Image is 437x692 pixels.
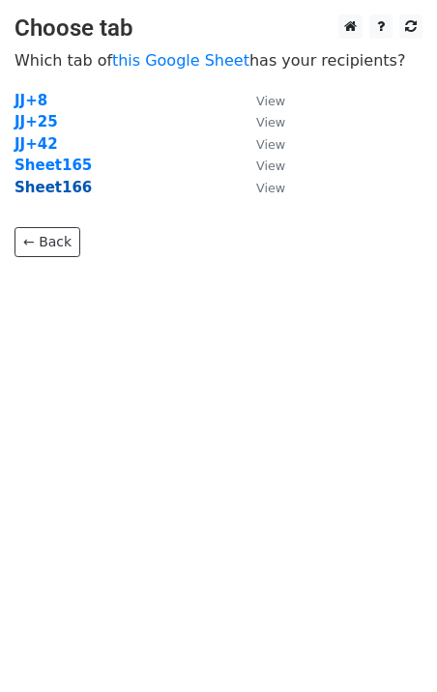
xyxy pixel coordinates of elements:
[15,179,92,196] a: Sheet166
[15,157,92,174] a: Sheet165
[256,181,285,195] small: View
[237,157,285,174] a: View
[237,113,285,130] a: View
[237,135,285,153] a: View
[237,92,285,109] a: View
[256,137,285,152] small: View
[256,94,285,108] small: View
[237,179,285,196] a: View
[15,113,58,130] a: JJ+25
[256,115,285,130] small: View
[15,135,58,153] a: JJ+42
[15,50,422,71] p: Which tab of has your recipients?
[112,51,249,70] a: this Google Sheet
[15,92,47,109] a: JJ+8
[15,227,80,257] a: ← Back
[340,599,437,692] iframe: Chat Widget
[256,159,285,173] small: View
[15,14,422,43] h3: Choose tab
